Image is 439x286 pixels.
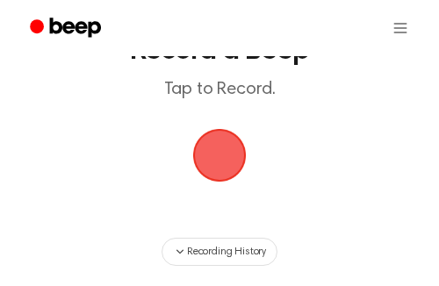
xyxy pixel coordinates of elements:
img: Beep Logo [193,129,246,182]
a: Beep [18,11,117,46]
button: Open menu [379,7,421,49]
p: Tap to Record. [32,79,407,101]
span: Recording History [187,244,266,260]
button: Recording History [162,238,277,266]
